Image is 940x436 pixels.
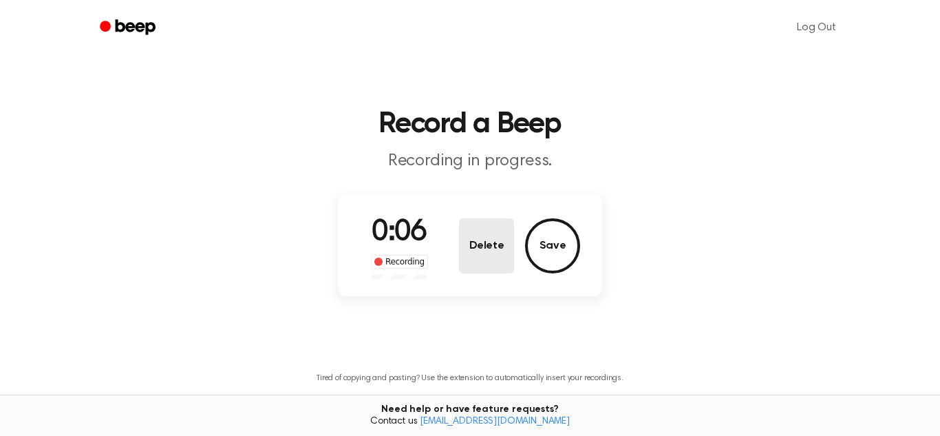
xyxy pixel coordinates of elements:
span: 0:06 [372,218,427,247]
button: Delete Audio Record [459,218,514,273]
p: Tired of copying and pasting? Use the extension to automatically insert your recordings. [317,373,623,384]
a: Beep [90,14,168,41]
button: Save Audio Record [525,218,580,273]
a: [EMAIL_ADDRESS][DOMAIN_NAME] [420,417,570,426]
p: Recording in progress. [206,150,734,173]
a: Log Out [783,11,850,44]
h1: Record a Beep [118,110,822,139]
div: Recording [371,255,428,269]
span: Contact us [8,416,932,428]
